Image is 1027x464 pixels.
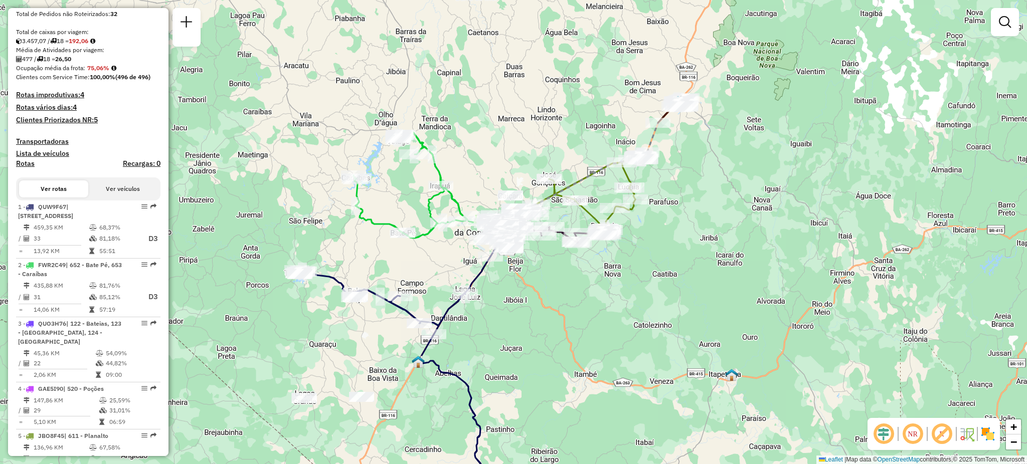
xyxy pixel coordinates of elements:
[995,12,1015,32] a: Exibir filtros
[24,397,30,403] i: Distância Total
[349,392,374,402] div: Atividade não roteirizada - SUPER RIBEIRO
[33,281,89,291] td: 435,88 KM
[87,64,109,72] strong: 75,06%
[16,56,22,62] i: Total de Atividades
[501,203,526,213] div: Atividade não roteirizada - JOANEI SOUZA ANJOS
[18,417,23,427] td: =
[105,348,156,358] td: 54,09%
[18,261,122,278] span: | 652 - Bate Pé, 653 - Caraíbas
[18,246,23,256] td: =
[725,368,738,381] img: PA - Itapetinga
[16,103,160,112] h4: Rotas vários dias:
[38,320,66,327] span: QUO3H76
[1010,435,1017,448] span: −
[141,320,147,326] em: Opções
[16,137,160,146] h4: Transportadoras
[18,320,121,345] span: 3 -
[89,248,94,254] i: Tempo total em rota
[140,233,158,245] p: D3
[33,395,99,405] td: 147,86 KM
[18,320,121,345] span: | 122 - Bateias, 123 - [GEOGRAPHIC_DATA], 124 - [GEOGRAPHIC_DATA]
[150,385,156,391] em: Rota exportada
[16,46,160,55] div: Média de Atividades por viagem:
[99,281,139,291] td: 81,76%
[80,90,84,99] strong: 4
[94,115,98,124] strong: 5
[1010,420,1017,433] span: +
[18,233,23,245] td: /
[99,222,139,233] td: 68,37%
[89,283,97,289] i: % de utilização do peso
[109,405,156,415] td: 31,01%
[16,10,160,19] div: Total de Pedidos não Roteirizados:
[33,291,89,303] td: 31
[105,358,156,368] td: 44,82%
[18,432,108,439] span: 5 -
[16,149,160,158] h4: Lista de veículos
[141,203,147,209] em: Opções
[498,190,523,200] div: Atividade não roteirizada - 56.001.708 SIMONE SILVA SANTOS NERY
[1006,419,1021,434] a: Zoom in
[88,180,157,197] button: Ver veículos
[109,395,156,405] td: 25,59%
[105,370,156,380] td: 09:00
[33,370,95,380] td: 2,06 KM
[50,38,57,44] i: Total de rotas
[89,294,97,300] i: % de utilização da cubagem
[16,73,90,81] span: Clientes com Service Time:
[90,73,115,81] strong: 100,00%
[150,320,156,326] em: Rota exportada
[16,38,22,44] i: Cubagem total roteirizado
[16,91,160,99] h4: Rotas improdutivas:
[33,417,99,427] td: 5,10 KM
[18,385,104,392] span: 4 -
[501,203,527,213] div: Atividade não roteirizada - RAONE SILVA FERNANDE
[99,442,139,452] td: 67,58%
[19,180,88,197] button: Ver rotas
[16,116,160,124] h4: Clientes Priorizados NR:
[872,422,896,446] span: Ocultar deslocamento
[96,350,103,356] i: % de utilização do peso
[99,233,139,245] td: 81,18%
[671,95,684,108] img: PA - Poções
[115,73,150,81] strong: (496 de 496)
[141,432,147,438] em: Opções
[16,55,160,64] div: 477 / 18 =
[819,456,843,463] a: Leaflet
[24,294,30,300] i: Total de Atividades
[16,159,35,168] a: Rotas
[901,422,925,446] span: Ocultar NR
[150,203,156,209] em: Rota exportada
[878,456,920,463] a: OpenStreetMap
[816,455,1027,464] div: Map data © contributors,© 2025 TomTom, Microsoft
[18,261,122,278] span: 2 -
[24,407,30,413] i: Total de Atividades
[24,283,30,289] i: Distância Total
[89,455,97,461] i: % de utilização da cubagem
[99,291,139,303] td: 85,12%
[69,37,88,45] strong: 192,06
[141,385,147,391] em: Opções
[1006,434,1021,449] a: Zoom out
[930,422,954,446] span: Exibir rótulo
[33,358,95,368] td: 22
[63,385,104,392] span: | 520 - Poções
[291,393,316,403] div: Atividade não roteirizada - JOSE EMANUEL PEREIRA OLIVEIRA 0935846557
[177,12,197,35] a: Nova sessão e pesquisa
[18,358,23,368] td: /
[89,444,97,450] i: % de utilização do peso
[99,407,107,413] i: % de utilização da cubagem
[89,236,97,242] i: % de utilização da cubagem
[24,236,30,242] i: Total de Atividades
[18,405,23,415] td: /
[38,203,66,210] span: QUW9F67
[89,307,94,313] i: Tempo total em rota
[90,38,95,44] i: Meta Caixas/viagem: 197,70 Diferença: -5,64
[33,348,95,358] td: 45,36 KM
[38,432,64,439] span: JBO8F45
[96,372,101,378] i: Tempo total em rota
[33,233,89,245] td: 33
[16,28,160,37] div: Total de caixas por viagem:
[96,360,103,366] i: % de utilização da cubagem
